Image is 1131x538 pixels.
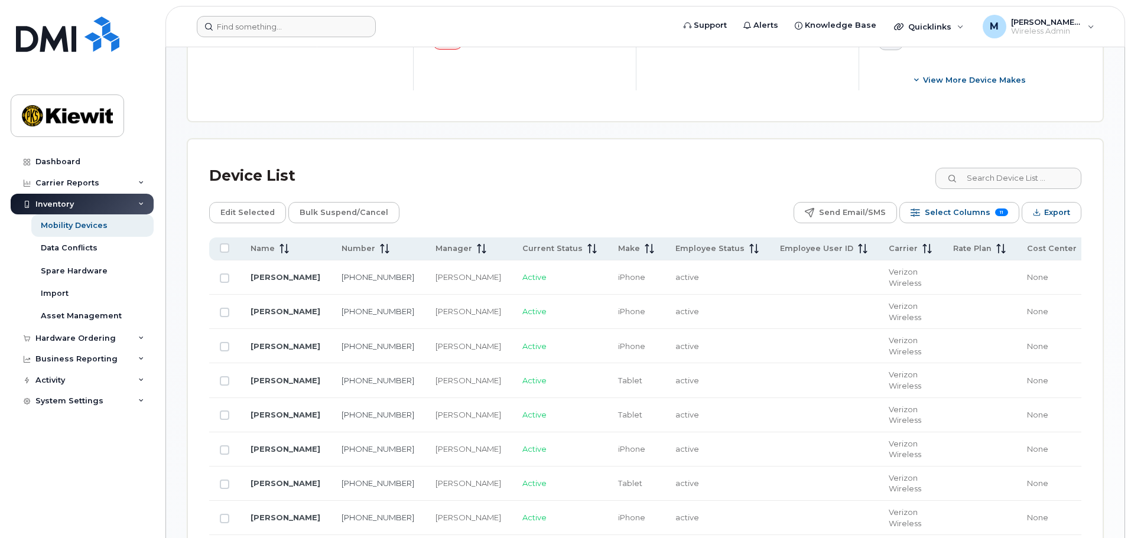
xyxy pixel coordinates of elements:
span: Support [694,19,727,31]
span: None [1027,513,1048,522]
span: Active [522,444,547,454]
span: Verizon Wireless [889,507,921,528]
div: [PERSON_NAME] [435,341,501,352]
span: Quicklinks [908,22,951,31]
span: Make [618,243,640,254]
span: Active [522,376,547,385]
a: [PHONE_NUMBER] [342,341,414,351]
span: Verizon Wireless [889,405,921,425]
div: [PERSON_NAME] [435,306,501,317]
span: Active [522,410,547,419]
a: [PERSON_NAME] [251,444,320,454]
span: Active [522,478,547,488]
a: [PHONE_NUMBER] [342,376,414,385]
span: Current Status [522,243,583,254]
div: Device List [209,161,295,191]
span: Active [522,307,547,316]
span: iPhone [618,444,645,454]
input: Search Device List ... [935,168,1081,189]
span: Carrier [889,243,918,254]
a: [PERSON_NAME] [251,478,320,488]
button: Export [1022,202,1081,223]
button: Select Columns 11 [899,202,1019,223]
button: Bulk Suspend/Cancel [288,202,399,223]
a: [PHONE_NUMBER] [342,307,414,316]
span: active [675,376,699,385]
span: Knowledge Base [805,19,876,31]
span: iPhone [618,513,645,522]
span: Alerts [753,19,778,31]
span: Edit Selected [220,204,275,221]
div: Maria.Mendoza1 [974,15,1103,38]
iframe: Messenger Launcher [1080,487,1122,529]
span: active [675,478,699,488]
a: Support [675,14,735,37]
span: iPhone [618,272,645,282]
a: [PERSON_NAME] [251,513,320,522]
span: [PERSON_NAME].Mendoza1 [1011,17,1082,27]
span: Number [342,243,375,254]
span: Active [522,341,547,351]
a: [PHONE_NUMBER] [342,410,414,419]
span: Employee Status [675,243,745,254]
div: [PERSON_NAME] [435,478,501,489]
span: Cost Center [1027,243,1077,254]
a: [PERSON_NAME] [251,376,320,385]
a: [PERSON_NAME] [251,341,320,351]
div: [PERSON_NAME] [435,444,501,455]
span: M [990,19,999,34]
span: active [675,444,699,454]
div: [PERSON_NAME] [435,409,501,420]
span: None [1027,307,1048,316]
span: active [675,307,699,316]
a: [PERSON_NAME] [251,307,320,316]
span: None [1027,410,1048,419]
a: [PERSON_NAME] [251,410,320,419]
div: Quicklinks [886,15,972,38]
span: Verizon Wireless [889,335,921,356]
span: Tablet [618,478,642,488]
span: Wireless Admin [1011,27,1082,36]
a: Knowledge Base [786,14,885,37]
span: active [675,272,699,282]
span: None [1027,272,1048,282]
span: Verizon Wireless [889,439,921,459]
span: None [1027,444,1048,454]
input: Find something... [197,16,376,37]
button: Edit Selected [209,202,286,223]
a: Alerts [735,14,786,37]
span: 11 [995,208,1008,216]
a: [PHONE_NUMBER] [342,478,414,488]
a: [PHONE_NUMBER] [342,444,414,454]
span: Tablet [618,376,642,385]
a: [PHONE_NUMBER] [342,513,414,522]
a: [PHONE_NUMBER] [342,272,414,282]
span: Employee User ID [780,243,853,254]
div: [PERSON_NAME] [435,272,501,283]
span: Verizon Wireless [889,473,921,494]
span: active [675,410,699,419]
span: Manager [435,243,472,254]
span: Active [522,513,547,522]
span: Select Columns [925,204,990,221]
span: Send Email/SMS [819,204,886,221]
div: [PERSON_NAME] [435,512,501,523]
span: active [675,513,699,522]
span: Export [1044,204,1070,221]
span: Name [251,243,275,254]
div: [PERSON_NAME] [435,375,501,386]
span: active [675,341,699,351]
span: Verizon Wireless [889,267,921,288]
span: Active [522,272,547,282]
button: View More Device Makes [878,69,1062,90]
button: Send Email/SMS [794,202,897,223]
span: None [1027,478,1048,488]
span: None [1027,341,1048,351]
span: Bulk Suspend/Cancel [300,204,388,221]
span: Rate Plan [953,243,992,254]
span: Tablet [618,410,642,419]
span: None [1027,376,1048,385]
span: iPhone [618,341,645,351]
span: Verizon Wireless [889,301,921,322]
span: View More Device Makes [923,74,1026,86]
